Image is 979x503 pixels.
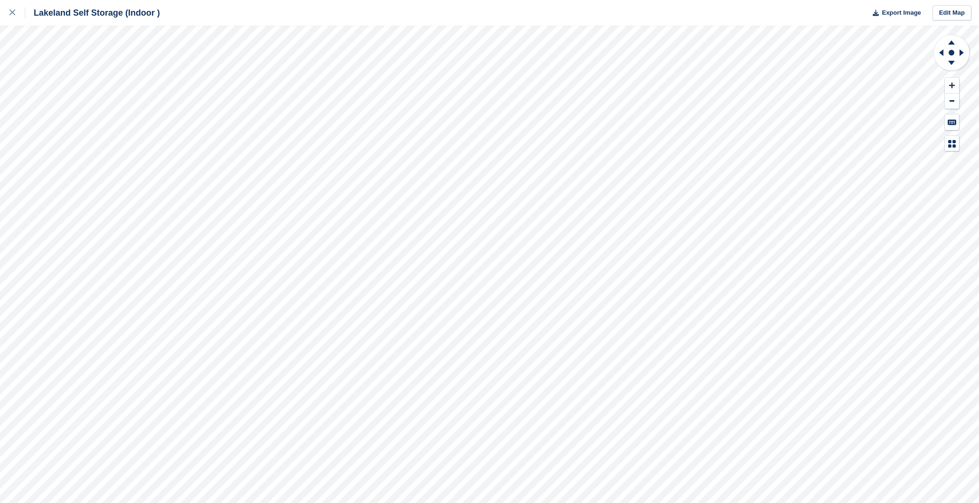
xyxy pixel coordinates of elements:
div: Lakeland Self Storage (Indoor ) [25,7,160,19]
button: Keyboard Shortcuts [945,114,959,130]
button: Zoom Out [945,93,959,109]
button: Zoom In [945,78,959,93]
button: Export Image [867,5,921,21]
span: Export Image [882,8,921,18]
button: Map Legend [945,136,959,151]
a: Edit Map [932,5,971,21]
